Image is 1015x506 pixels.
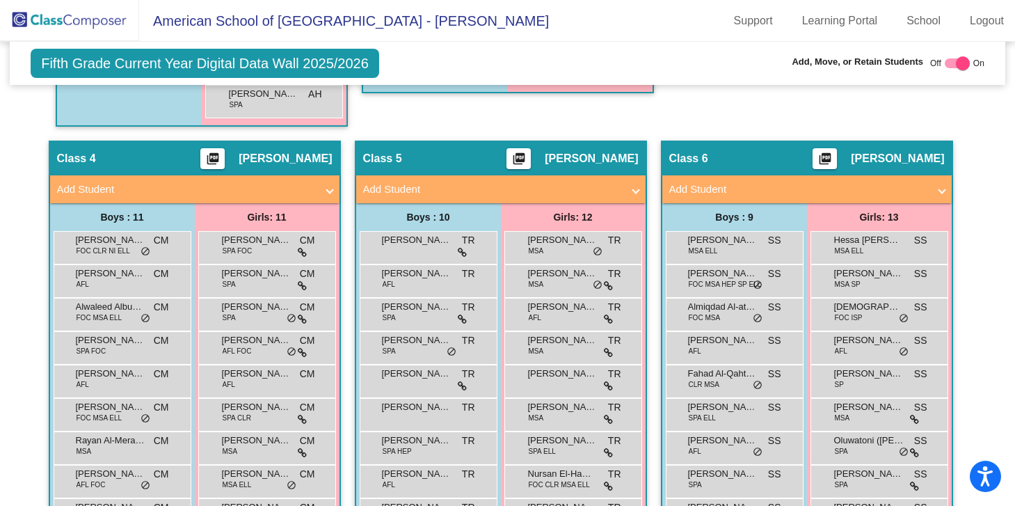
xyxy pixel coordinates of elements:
[688,367,758,381] span: Fahad Al-Qahtani
[899,347,909,358] span: do_not_disturb_alt
[914,367,927,381] span: SS
[239,152,332,166] span: [PERSON_NAME]
[834,467,904,481] span: [PERSON_NAME]
[76,233,145,247] span: [PERSON_NAME]
[50,203,195,231] div: Boys : 11
[689,246,718,256] span: MSA ELL
[529,480,590,490] span: FOC CLR MSA ELL
[529,279,544,290] span: MSA
[223,379,235,390] span: AFL
[382,467,451,481] span: [PERSON_NAME]
[222,333,291,347] span: [PERSON_NAME]
[154,467,169,482] span: CM
[229,87,298,101] span: [PERSON_NAME]
[154,233,169,248] span: CM
[382,333,451,347] span: [PERSON_NAME] de [PERSON_NAME]
[222,300,291,314] span: [PERSON_NAME]
[76,333,145,347] span: [PERSON_NAME]
[76,400,145,414] span: [PERSON_NAME]
[154,333,169,348] span: CM
[689,346,701,356] span: AFL
[462,233,475,248] span: TR
[230,100,243,110] span: SPA
[223,279,236,290] span: SPA
[914,333,927,348] span: SS
[223,413,252,423] span: SPA CLR
[462,300,475,315] span: TR
[768,333,781,348] span: SS
[529,413,544,423] span: MSA
[835,413,850,423] span: MSA
[308,87,321,102] span: AH
[382,367,451,381] span: [PERSON_NAME]
[300,434,315,448] span: CM
[835,379,844,390] span: SP
[141,480,150,491] span: do_not_disturb_alt
[835,279,861,290] span: MSA SP
[300,467,315,482] span: CM
[77,279,89,290] span: AFL
[689,279,762,290] span: FOC MSA HEP SP ELL
[768,233,781,248] span: SS
[383,346,396,356] span: SPA
[356,175,646,203] mat-expansion-panel-header: Add Student
[76,267,145,280] span: [PERSON_NAME]
[689,446,701,457] span: AFL
[768,300,781,315] span: SS
[753,280,762,291] span: do_not_disturb_alt
[222,367,291,381] span: [PERSON_NAME]
[834,434,904,448] span: Oluwatoni ([PERSON_NAME]
[76,434,145,448] span: Rayan Al-Meraikhi
[462,333,475,348] span: TR
[462,467,475,482] span: TR
[223,480,252,490] span: MSA ELL
[689,413,716,423] span: SPA ELL
[688,333,758,347] span: [PERSON_NAME]
[528,400,598,414] span: [PERSON_NAME]
[608,367,621,381] span: TR
[77,446,92,457] span: MSA
[382,300,451,314] span: [PERSON_NAME]
[195,203,339,231] div: Girls: 11
[383,480,395,490] span: AFL
[462,367,475,381] span: TR
[528,267,598,280] span: [PERSON_NAME]
[593,280,602,291] span: do_not_disturb_alt
[506,148,531,169] button: Print Students Details
[528,300,598,314] span: [PERSON_NAME]
[222,434,291,448] span: [PERSON_NAME]
[222,267,291,280] span: [PERSON_NAME]
[300,267,315,281] span: CM
[834,300,904,314] span: [DEMOGRAPHIC_DATA][PERSON_NAME]
[300,400,315,415] span: CM
[200,148,225,169] button: Print Students Details
[141,313,150,324] span: do_not_disturb_alt
[608,267,621,281] span: TR
[382,434,451,448] span: [PERSON_NAME]
[834,367,904,381] span: [PERSON_NAME]
[223,446,238,457] span: MSA
[835,480,848,490] span: SPA
[753,313,762,324] span: do_not_disturb_alt
[768,367,781,381] span: SS
[817,152,833,171] mat-icon: picture_as_pdf
[834,267,904,280] span: [PERSON_NAME]
[77,313,122,323] span: FOC MSA ELL
[914,400,927,415] span: SS
[528,367,598,381] span: [PERSON_NAME]
[914,300,927,315] span: SS
[608,300,621,315] span: TR
[300,233,315,248] span: CM
[154,434,169,448] span: CM
[895,10,952,32] a: School
[76,300,145,314] span: Alwaleed Albuainain
[669,152,708,166] span: Class 6
[914,467,927,482] span: SS
[662,203,807,231] div: Boys : 9
[462,434,475,448] span: TR
[753,447,762,458] span: do_not_disturb_alt
[723,10,784,32] a: Support
[31,49,379,78] span: Fifth Grade Current Year Digital Data Wall 2025/2026
[768,434,781,448] span: SS
[662,175,952,203] mat-expansion-panel-header: Add Student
